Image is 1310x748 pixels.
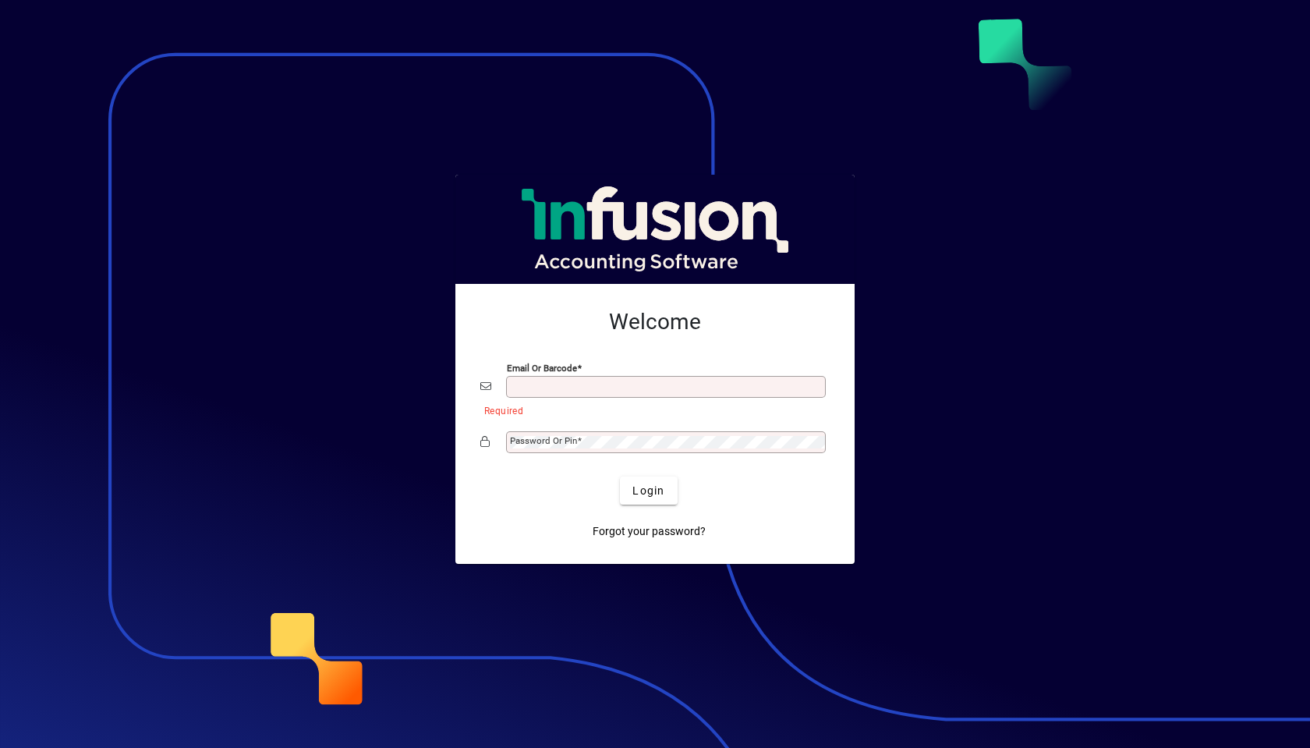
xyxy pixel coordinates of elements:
mat-label: Email or Barcode [507,363,577,374]
span: Login [632,483,664,499]
h2: Welcome [480,309,830,335]
span: Forgot your password? [593,523,706,540]
mat-error: Required [484,402,817,418]
mat-label: Password or Pin [510,435,577,446]
a: Forgot your password? [586,517,712,545]
button: Login [620,477,677,505]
